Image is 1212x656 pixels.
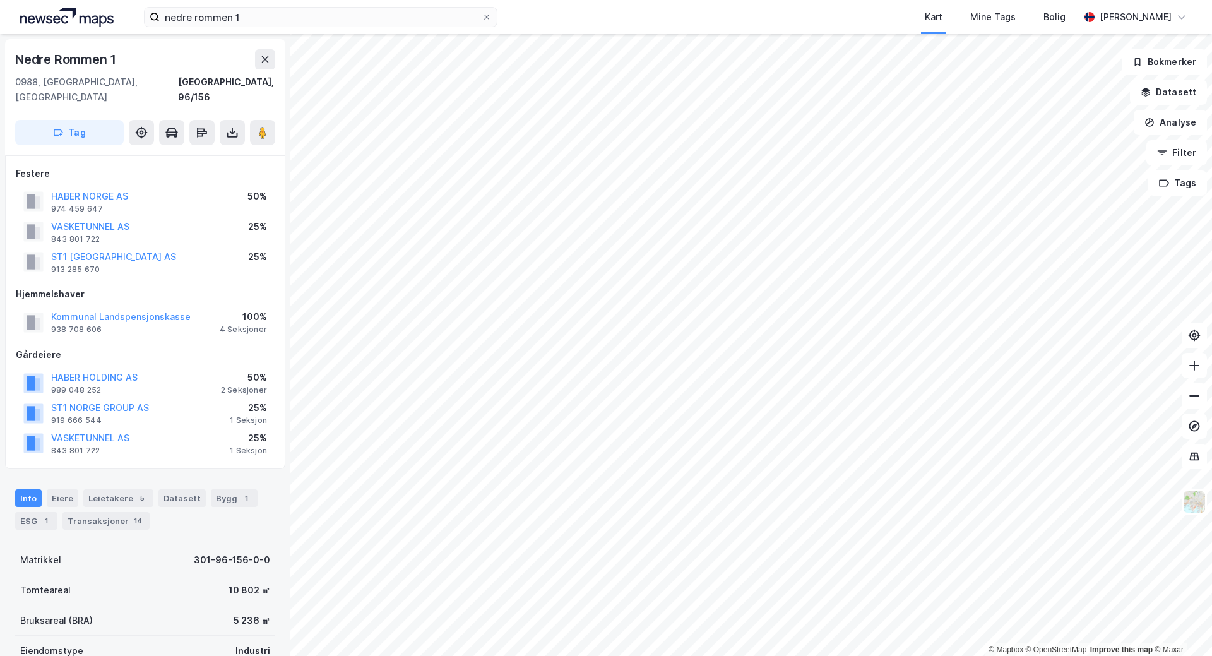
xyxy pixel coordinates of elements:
div: 1 Seksjon [230,446,267,456]
a: OpenStreetMap [1026,645,1087,654]
div: 14 [131,515,145,527]
div: 2 Seksjoner [221,385,267,395]
div: 843 801 722 [51,234,100,244]
div: 5 236 ㎡ [234,613,270,628]
div: 1 [240,492,252,504]
div: ESG [15,512,57,530]
iframe: Chat Widget [1149,595,1212,656]
div: 4 Seksjoner [220,325,267,335]
div: Kart [925,9,942,25]
div: 25% [230,431,267,446]
div: 25% [230,400,267,415]
div: 938 708 606 [51,325,102,335]
button: Tag [15,120,124,145]
div: Matrikkel [20,552,61,568]
a: Improve this map [1090,645,1153,654]
div: Nedre Rommen 1 [15,49,119,69]
button: Datasett [1130,80,1207,105]
div: Datasett [158,489,206,507]
div: 50% [221,370,267,385]
div: Hjemmelshaver [16,287,275,302]
div: Eiere [47,489,78,507]
div: 5 [136,492,148,504]
div: Tomteareal [20,583,71,598]
div: Bygg [211,489,258,507]
div: 843 801 722 [51,446,100,456]
div: [GEOGRAPHIC_DATA], 96/156 [178,75,275,105]
img: logo.a4113a55bc3d86da70a041830d287a7e.svg [20,8,114,27]
div: Mine Tags [970,9,1016,25]
div: Bolig [1043,9,1066,25]
div: 0988, [GEOGRAPHIC_DATA], [GEOGRAPHIC_DATA] [15,75,178,105]
input: Søk på adresse, matrikkel, gårdeiere, leietakere eller personer [160,8,482,27]
button: Analyse [1134,110,1207,135]
button: Filter [1146,140,1207,165]
button: Tags [1148,170,1207,196]
div: 1 Seksjon [230,415,267,426]
div: 1 [40,515,52,527]
a: Mapbox [989,645,1023,654]
div: 919 666 544 [51,415,102,426]
div: Gårdeiere [16,347,275,362]
div: 974 459 647 [51,204,103,214]
div: 25% [248,219,267,234]
img: Z [1182,490,1206,514]
div: Kontrollprogram for chat [1149,595,1212,656]
div: 50% [247,189,267,204]
div: [PERSON_NAME] [1100,9,1172,25]
div: 301-96-156-0-0 [194,552,270,568]
div: 100% [220,309,267,325]
div: 25% [248,249,267,265]
div: Festere [16,166,275,181]
button: Bokmerker [1122,49,1207,75]
div: 913 285 670 [51,265,100,275]
div: Bruksareal (BRA) [20,613,93,628]
div: 10 802 ㎡ [229,583,270,598]
div: Info [15,489,42,507]
div: Transaksjoner [62,512,150,530]
div: Leietakere [83,489,153,507]
div: 989 048 252 [51,385,101,395]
